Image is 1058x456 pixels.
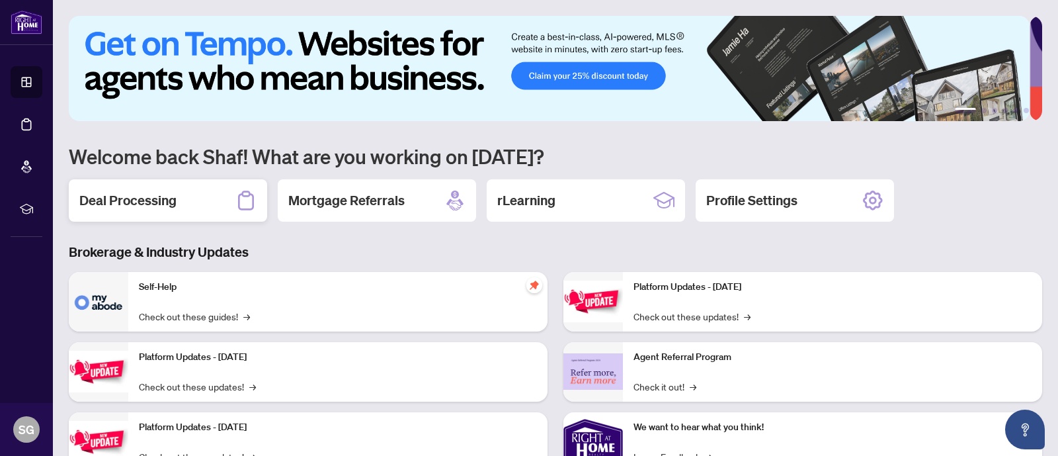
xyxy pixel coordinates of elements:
[690,379,696,394] span: →
[955,108,976,113] button: 1
[992,108,997,113] button: 3
[69,144,1042,169] h1: Welcome back Shaf! What are you working on [DATE]?
[243,309,250,324] span: →
[981,108,987,113] button: 2
[139,350,537,365] p: Platform Updates - [DATE]
[633,379,696,394] a: Check it out!→
[526,277,542,293] span: pushpin
[633,280,1032,295] p: Platform Updates - [DATE]
[139,280,537,295] p: Self-Help
[497,191,555,210] h2: rLearning
[69,16,1030,121] img: Slide 0
[139,379,256,394] a: Check out these updates!→
[1002,108,1008,113] button: 4
[11,10,42,34] img: logo
[633,350,1032,365] p: Agent Referral Program
[1024,108,1029,113] button: 6
[563,281,623,322] img: Platform Updates - June 23, 2025
[139,420,537,435] p: Platform Updates - [DATE]
[1005,410,1045,449] button: Open asap
[249,379,256,394] span: →
[1013,108,1018,113] button: 5
[139,309,250,324] a: Check out these guides!→
[69,272,128,332] img: Self-Help
[633,420,1032,435] p: We want to hear what you think!
[744,309,751,324] span: →
[288,191,405,210] h2: Mortgage Referrals
[69,351,128,392] img: Platform Updates - September 16, 2025
[563,353,623,390] img: Agent Referral Program
[633,309,751,324] a: Check out these updates!→
[69,243,1042,261] h3: Brokerage & Industry Updates
[79,191,177,210] h2: Deal Processing
[706,191,797,210] h2: Profile Settings
[19,420,34,439] span: SG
